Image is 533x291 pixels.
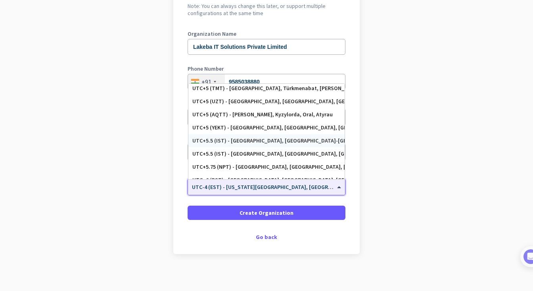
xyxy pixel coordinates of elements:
[188,101,245,106] label: Organization language
[188,31,345,37] label: Organization Name
[192,111,341,118] div: UTC+5 (AQTT) - [PERSON_NAME], Kyzylorda, Oral, Atyrau
[240,209,293,217] span: Create Organization
[192,124,341,131] div: UTC+5 (YEKT) - [GEOGRAPHIC_DATA], [GEOGRAPHIC_DATA], [GEOGRAPHIC_DATA], [GEOGRAPHIC_DATA]
[201,78,211,86] div: +91
[188,39,345,55] input: What is the name of your organization?
[188,2,345,17] h2: Note: You can always change this later, or support multiple configurations at the same time
[192,177,341,183] div: UTC+6 (BST) - [GEOGRAPHIC_DATA], [GEOGRAPHIC_DATA], [GEOGRAPHIC_DATA], [GEOGRAPHIC_DATA]
[188,66,345,71] label: Phone Number
[192,85,341,92] div: UTC+5 (TMT) - [GEOGRAPHIC_DATA], Türkmenabat, [PERSON_NAME], [PERSON_NAME]
[192,150,341,157] div: UTC+5.5 (IST) - [GEOGRAPHIC_DATA], [GEOGRAPHIC_DATA], [GEOGRAPHIC_DATA], [GEOGRAPHIC_DATA]
[188,136,345,141] label: Organization Size (Optional)
[188,206,345,220] button: Create Organization
[192,137,341,144] div: UTC+5.5 (IST) - [GEOGRAPHIC_DATA], [GEOGRAPHIC_DATA]-[GEOGRAPHIC_DATA], [GEOGRAPHIC_DATA], [GEOGR...
[188,171,345,176] label: Organization Time Zone
[192,98,341,105] div: UTC+5 (UZT) - [GEOGRAPHIC_DATA], [GEOGRAPHIC_DATA], [GEOGRAPHIC_DATA], [GEOGRAPHIC_DATA]
[192,164,341,170] div: UTC+5.75 (NPT) - [GEOGRAPHIC_DATA], [GEOGRAPHIC_DATA], [GEOGRAPHIC_DATA], [GEOGRAPHIC_DATA]
[188,234,345,240] div: Go back
[188,84,345,179] div: Options List
[188,74,345,90] input: 74104 10123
